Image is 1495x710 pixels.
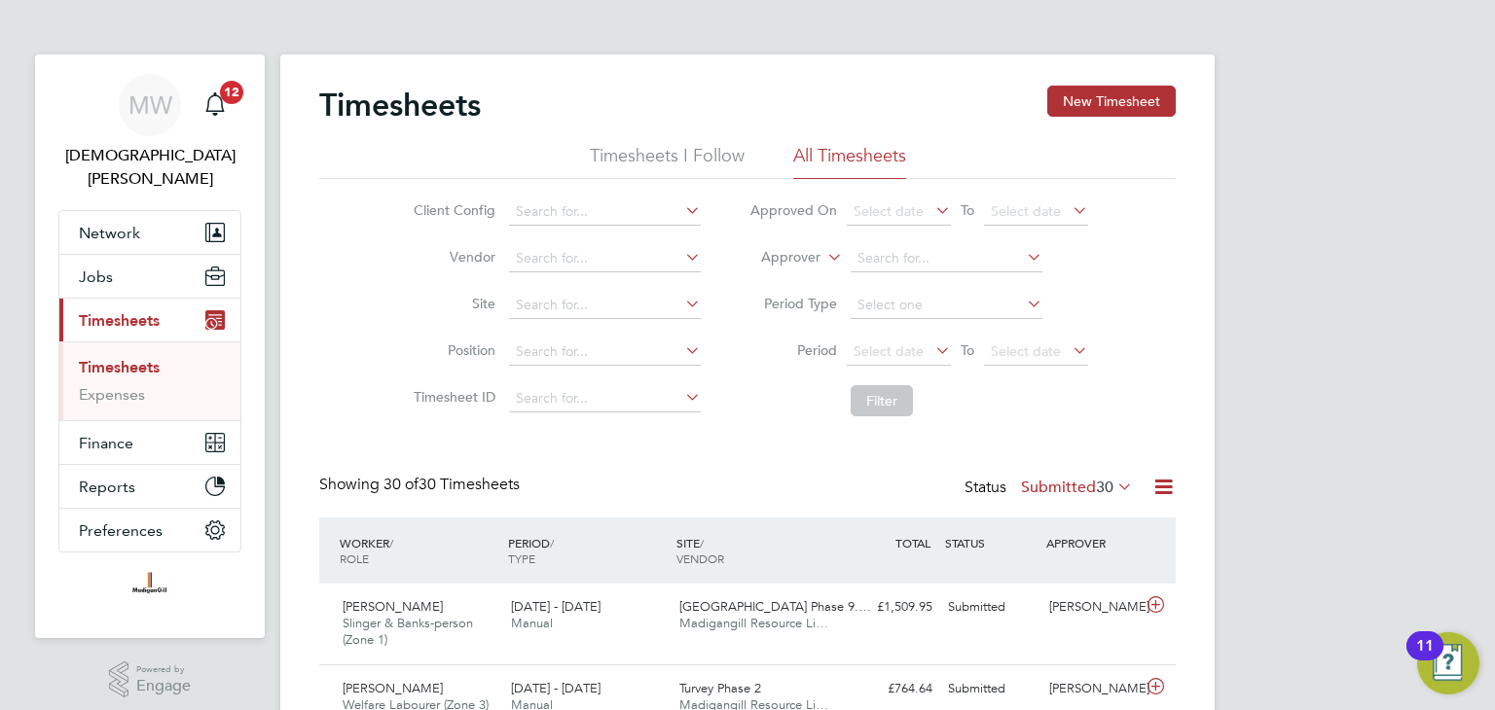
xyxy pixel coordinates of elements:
[59,465,240,508] button: Reports
[59,509,240,551] button: Preferences
[220,81,243,104] span: 12
[79,358,160,376] a: Timesheets
[511,598,601,615] span: [DATE] - [DATE]
[955,197,980,223] span: To
[1041,525,1143,560] div: APPROVER
[679,615,828,631] span: Madigangill Resource Li…
[383,475,419,494] span: 30 of
[940,673,1041,705] div: Submitted
[35,54,265,638] nav: Main navigation
[1416,646,1434,671] div: 11
[59,211,240,254] button: Network
[590,144,745,179] li: Timesheets I Follow
[1417,632,1479,694] button: Open Resource Center, 11 new notifications
[991,342,1061,360] span: Select date
[1096,478,1113,497] span: 30
[343,615,473,648] span: Slinger & Banks-person (Zone 1)
[511,615,553,631] span: Manual
[408,248,495,266] label: Vendor
[749,201,837,219] label: Approved On
[679,680,761,696] span: Turvey Phase 2
[733,248,820,267] label: Approver
[749,341,837,359] label: Period
[839,673,940,705] div: £764.64
[854,342,924,360] span: Select date
[1021,478,1133,497] label: Submitted
[851,245,1042,272] input: Search for...
[128,572,171,603] img: madigangill-logo-retina.png
[58,144,241,191] span: Matthew Wise
[343,680,443,696] span: [PERSON_NAME]
[508,550,535,566] span: TYPE
[136,661,191,678] span: Powered by
[319,86,481,124] h2: Timesheets
[940,591,1041,623] div: Submitted
[679,598,871,615] span: [GEOGRAPHIC_DATA] Phase 9.…
[1041,591,1143,623] div: [PERSON_NAME]
[79,434,133,452] span: Finance
[79,267,113,286] span: Jobs
[343,598,443,615] span: [PERSON_NAME]
[700,535,704,550] span: /
[408,201,495,219] label: Client Config
[79,385,145,404] a: Expenses
[196,74,235,136] a: 12
[79,224,140,242] span: Network
[991,202,1061,220] span: Select date
[509,245,701,272] input: Search for...
[1041,673,1143,705] div: [PERSON_NAME]
[895,535,930,550] span: TOTAL
[509,292,701,319] input: Search for...
[58,74,241,191] a: MW[DEMOGRAPHIC_DATA][PERSON_NAME]
[128,92,172,118] span: MW
[79,478,135,496] span: Reports
[793,144,906,179] li: All Timesheets
[136,678,191,694] span: Engage
[839,591,940,623] div: £1,509.95
[59,341,240,420] div: Timesheets
[59,255,240,298] button: Jobs
[851,385,913,416] button: Filter
[955,337,980,363] span: To
[59,299,240,341] button: Timesheets
[408,295,495,312] label: Site
[965,475,1137,502] div: Status
[503,525,672,576] div: PERIOD
[749,295,837,312] label: Period Type
[854,202,924,220] span: Select date
[319,475,524,495] div: Showing
[672,525,840,576] div: SITE
[79,311,160,330] span: Timesheets
[511,680,601,696] span: [DATE] - [DATE]
[550,535,554,550] span: /
[389,535,393,550] span: /
[940,525,1041,560] div: STATUS
[408,341,495,359] label: Position
[79,521,163,540] span: Preferences
[509,338,701,366] input: Search for...
[1047,86,1176,117] button: New Timesheet
[335,525,503,576] div: WORKER
[58,572,241,603] a: Go to home page
[509,198,701,226] input: Search for...
[851,292,1042,319] input: Select one
[383,475,520,494] span: 30 Timesheets
[340,550,369,566] span: ROLE
[676,550,724,566] span: VENDOR
[509,385,701,412] input: Search for...
[109,661,192,698] a: Powered byEngage
[408,388,495,406] label: Timesheet ID
[59,421,240,464] button: Finance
